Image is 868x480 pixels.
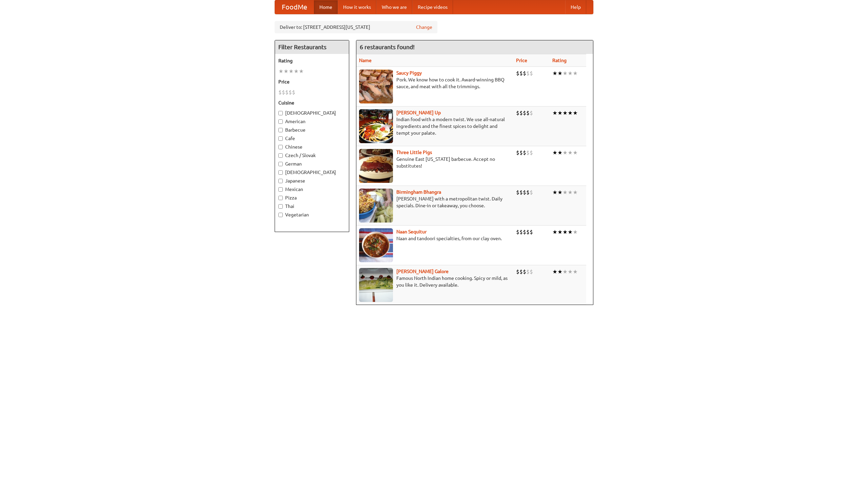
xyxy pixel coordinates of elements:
[530,70,533,77] li: $
[552,189,557,196] li: ★
[568,268,573,275] li: ★
[294,68,299,75] li: ★
[516,268,519,275] li: $
[573,149,578,156] li: ★
[530,149,533,156] li: $
[278,186,346,193] label: Mexican
[519,70,523,77] li: $
[360,44,415,50] ng-pluralize: 6 restaurants found!
[568,189,573,196] li: ★
[557,228,563,236] li: ★
[552,70,557,77] li: ★
[278,68,283,75] li: ★
[275,21,437,33] div: Deliver to: [STREET_ADDRESS][US_STATE]
[523,149,526,156] li: $
[278,89,282,96] li: $
[526,149,530,156] li: $
[289,89,292,96] li: $
[557,149,563,156] li: ★
[278,152,346,159] label: Czech / Slovak
[516,58,527,63] a: Price
[573,268,578,275] li: ★
[563,109,568,117] li: ★
[278,119,283,124] input: American
[568,228,573,236] li: ★
[278,118,346,125] label: American
[359,109,393,143] img: curryup.jpg
[376,0,412,14] a: Who we are
[359,268,393,302] img: currygalore.jpg
[278,135,346,142] label: Cafe
[523,228,526,236] li: $
[278,128,283,132] input: Barbecue
[278,110,346,116] label: [DEMOGRAPHIC_DATA]
[289,68,294,75] li: ★
[359,235,511,242] p: Naan and tandoori specialties, from our clay oven.
[552,109,557,117] li: ★
[396,70,422,76] a: Saucy Piggy
[526,228,530,236] li: $
[416,24,432,31] a: Change
[396,150,432,155] a: Three Little Pigs
[557,109,563,117] li: ★
[573,109,578,117] li: ★
[552,58,567,63] a: Rating
[412,0,453,14] a: Recipe videos
[396,189,441,195] b: Birmingham Bhangra
[278,160,346,167] label: German
[568,70,573,77] li: ★
[359,189,393,223] img: bhangra.jpg
[285,89,289,96] li: $
[359,58,372,63] a: Name
[563,189,568,196] li: ★
[516,70,519,77] li: $
[568,109,573,117] li: ★
[523,268,526,275] li: $
[359,275,511,288] p: Famous North Indian home cooking. Spicy or mild, as you like it. Delivery available.
[278,153,283,158] input: Czech / Slovak
[519,228,523,236] li: $
[299,68,304,75] li: ★
[396,110,441,115] b: [PERSON_NAME] Up
[573,70,578,77] li: ★
[519,109,523,117] li: $
[573,189,578,196] li: ★
[278,169,346,176] label: [DEMOGRAPHIC_DATA]
[526,268,530,275] li: $
[278,179,283,183] input: Japanese
[526,189,530,196] li: $
[292,89,295,96] li: $
[516,228,519,236] li: $
[526,70,530,77] li: $
[565,0,586,14] a: Help
[359,156,511,169] p: Genuine East [US_STATE] barbecue. Accept no substitutes!
[563,149,568,156] li: ★
[278,162,283,166] input: German
[516,189,519,196] li: $
[530,189,533,196] li: $
[516,149,519,156] li: $
[523,70,526,77] li: $
[568,149,573,156] li: ★
[396,269,449,274] b: [PERSON_NAME] Galore
[278,111,283,115] input: [DEMOGRAPHIC_DATA]
[557,268,563,275] li: ★
[282,89,285,96] li: $
[359,76,511,90] p: Pork. We know how to cook it. Award-winning BBQ sauce, and meat with all the trimmings.
[278,194,346,201] label: Pizza
[359,195,511,209] p: [PERSON_NAME] with a metropolitan twist. Daily specials. Dine-in or takeaway, you choose.
[278,187,283,192] input: Mexican
[530,228,533,236] li: $
[552,149,557,156] li: ★
[278,170,283,175] input: [DEMOGRAPHIC_DATA]
[573,228,578,236] li: ★
[278,145,283,149] input: Chinese
[278,127,346,133] label: Barbecue
[563,70,568,77] li: ★
[275,0,314,14] a: FoodMe
[396,229,427,234] b: Naan Sequitur
[557,189,563,196] li: ★
[278,78,346,85] h5: Price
